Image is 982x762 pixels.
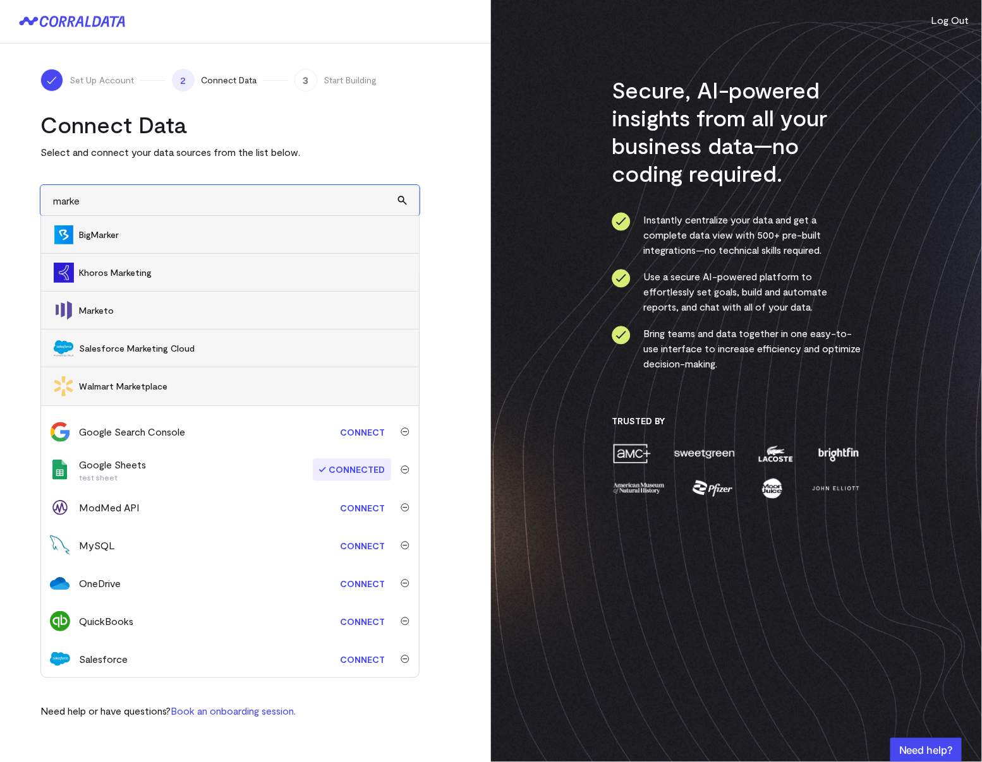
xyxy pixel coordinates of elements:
div: MySQL [79,538,115,553]
a: Connect [334,534,391,557]
a: Connect [334,610,391,633]
img: trash-40e54a27.svg [401,465,409,474]
div: Salesforce [79,652,128,667]
img: sweetgreen-1d1fb32c.png [673,443,736,465]
span: Walmart Marketplace [79,380,406,393]
a: Connect [334,420,391,444]
a: Book an onboarding session. [171,705,296,717]
img: pfizer-e137f5fc.png [691,477,735,499]
a: Connect [334,572,391,595]
img: ico-check-white-5ff98cb1.svg [45,74,58,86]
img: google_sheets-5a4bad8e.svg [50,460,70,480]
img: salesforce-aa4b4df5.svg [50,649,70,669]
img: ico-check-circle-4b19435c.svg [612,326,631,345]
li: Use a secure AI-powered platform to effortlessly set goals, build and automate reports, and chat ... [612,269,861,314]
img: Khoros Marketing [54,263,74,283]
h3: Trusted By [612,415,861,427]
input: Search and add other data sources [40,185,420,216]
img: BigMarker [54,225,74,245]
button: Log Out [931,13,969,28]
img: john-elliott-25751c40.png [810,477,861,499]
a: Connect [334,648,391,671]
div: Google Sheets [79,457,146,482]
img: amc-0b11a8f1.png [612,443,652,465]
img: trash-40e54a27.svg [401,427,409,436]
span: 2 [172,69,195,92]
div: Google Search Console [79,424,185,439]
img: moon-juice-c312e729.png [760,477,785,499]
img: Salesforce Marketing Cloud [54,338,74,359]
p: test sheet [79,472,146,482]
span: Connected [313,458,391,481]
a: Connect [334,496,391,520]
img: lacoste-7a6b0538.png [757,443,794,465]
img: modmed-7d586e5d.svg [50,497,70,518]
img: Marketo [54,301,74,321]
img: trash-40e54a27.svg [401,541,409,550]
span: Connect Data [201,74,257,86]
img: trash-40e54a27.svg [401,617,409,626]
img: google_search_console-3467bcd2.svg [50,422,70,442]
li: Bring teams and data together in one easy-to-use interface to increase efficiency and optimize de... [612,326,861,371]
span: Khoros Marketing [79,266,406,279]
img: trash-40e54a27.svg [401,503,409,512]
span: Marketo [79,304,406,317]
img: quickbooks-67797952.svg [50,611,70,631]
img: ico-check-circle-4b19435c.svg [612,212,631,231]
div: QuickBooks [79,614,133,629]
img: brightfin-a251e171.png [816,443,861,465]
span: BigMarker [79,229,406,241]
img: mysql-db9da2de.png [50,535,70,556]
span: Salesforce Marketing Cloud [79,342,406,355]
div: OneDrive [79,576,121,591]
span: 3 [294,69,317,92]
p: Need help or have questions? [40,703,296,718]
span: Set Up Account [70,74,134,86]
h2: Connect Data [40,110,420,138]
img: Walmart Marketplace [54,376,74,396]
h3: Secure, AI-powered insights from all your business data—no coding required. [612,76,861,187]
li: Instantly centralize your data and get a complete data view with 500+ pre-built integrations—no t... [612,212,861,258]
img: trash-40e54a27.svg [401,579,409,588]
img: one_drive-b2ce2524.svg [50,573,70,593]
span: Start Building [324,74,377,86]
img: trash-40e54a27.svg [401,655,409,664]
img: ico-check-circle-4b19435c.svg [612,269,631,288]
div: ModMed API [79,500,140,515]
p: Select and connect your data sources from the list below. [40,145,420,160]
img: amnh-5afada46.png [612,477,666,499]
